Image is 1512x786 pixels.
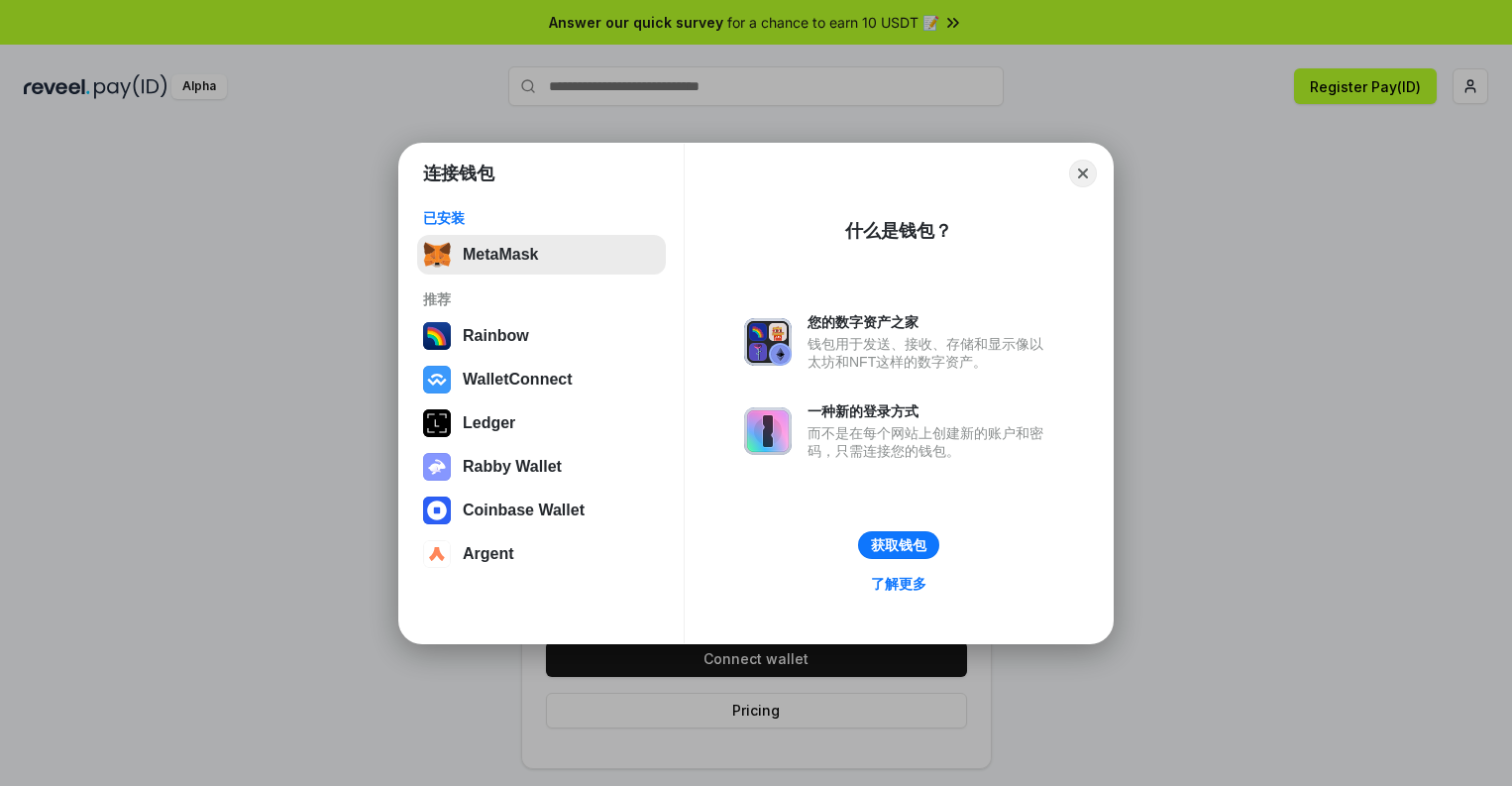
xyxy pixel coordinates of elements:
div: Coinbase Wallet [463,502,585,519]
img: svg+xml,%3Csvg%20xmlns%3D%22http%3A%2F%2Fwww.w3.org%2F2000%2Fsvg%22%20width%3D%2228%22%20height%3... [423,409,451,437]
img: svg+xml,%3Csvg%20width%3D%2228%22%20height%3D%2228%22%20viewBox%3D%220%200%2028%2028%22%20fill%3D... [423,540,451,568]
div: 您的数字资产之家 [808,313,1053,331]
div: 推荐 [423,290,660,308]
div: 了解更多 [871,575,926,593]
img: svg+xml,%3Csvg%20width%3D%22120%22%20height%3D%22120%22%20viewBox%3D%220%200%20120%20120%22%20fil... [423,322,451,350]
div: Rainbow [463,327,529,345]
div: 钱包用于发送、接收、存储和显示像以太坊和NFT这样的数字资产。 [808,335,1053,371]
div: 而不是在每个网站上创建新的账户和密码，只需连接您的钱包。 [808,424,1053,460]
button: MetaMask [417,235,666,275]
div: 已安装 [423,209,660,227]
div: 一种新的登录方式 [808,402,1053,420]
div: MetaMask [463,246,538,264]
div: 什么是钱包？ [845,219,952,243]
img: svg+xml,%3Csvg%20fill%3D%22none%22%20height%3D%2233%22%20viewBox%3D%220%200%2035%2033%22%20width%... [423,241,451,269]
img: svg+xml,%3Csvg%20width%3D%2228%22%20height%3D%2228%22%20viewBox%3D%220%200%2028%2028%22%20fill%3D... [423,497,451,524]
img: svg+xml,%3Csvg%20xmlns%3D%22http%3A%2F%2Fwww.w3.org%2F2000%2Fsvg%22%20fill%3D%22none%22%20viewBox... [423,453,451,481]
button: Rainbow [417,316,666,356]
button: Coinbase Wallet [417,491,666,530]
button: Close [1069,160,1097,187]
button: Rabby Wallet [417,447,666,487]
button: Ledger [417,403,666,443]
img: svg+xml,%3Csvg%20xmlns%3D%22http%3A%2F%2Fwww.w3.org%2F2000%2Fsvg%22%20fill%3D%22none%22%20viewBox... [744,407,792,455]
a: 了解更多 [859,571,938,597]
button: Argent [417,534,666,574]
button: 获取钱包 [858,531,939,559]
button: WalletConnect [417,360,666,399]
div: Ledger [463,414,515,432]
div: Rabby Wallet [463,458,562,476]
div: WalletConnect [463,371,573,389]
img: svg+xml,%3Csvg%20xmlns%3D%22http%3A%2F%2Fwww.w3.org%2F2000%2Fsvg%22%20fill%3D%22none%22%20viewBox... [744,318,792,366]
div: 获取钱包 [871,536,926,554]
h1: 连接钱包 [423,162,494,185]
div: Argent [463,545,514,563]
img: svg+xml,%3Csvg%20width%3D%2228%22%20height%3D%2228%22%20viewBox%3D%220%200%2028%2028%22%20fill%3D... [423,366,451,393]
